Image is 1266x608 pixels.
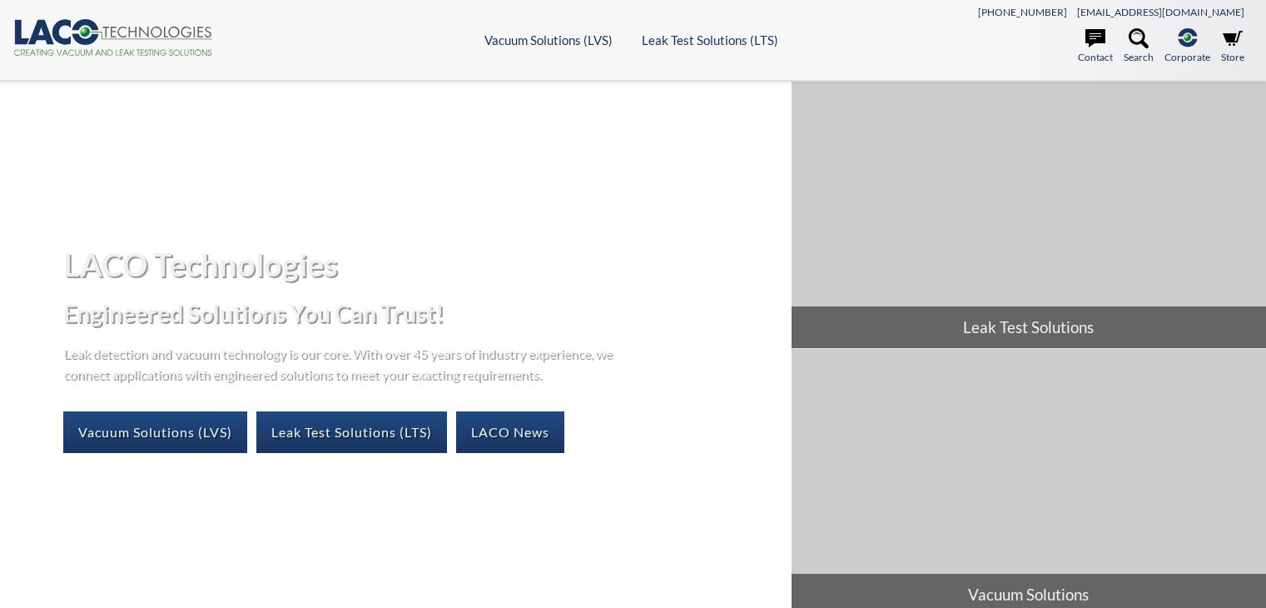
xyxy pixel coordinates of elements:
[456,411,564,453] a: LACO News
[642,32,778,47] a: Leak Test Solutions (LTS)
[1077,6,1244,18] a: [EMAIL_ADDRESS][DOMAIN_NAME]
[63,244,778,285] h1: LACO Technologies
[63,342,621,385] p: Leak detection and vacuum technology is our core. With over 45 years of industry experience, we c...
[792,82,1266,348] a: Leak Test Solutions
[256,411,447,453] a: Leak Test Solutions (LTS)
[792,306,1266,348] span: Leak Test Solutions
[1164,49,1210,65] span: Corporate
[484,32,613,47] a: Vacuum Solutions (LVS)
[1124,28,1154,65] a: Search
[1221,28,1244,65] a: Store
[1078,28,1113,65] a: Contact
[978,6,1067,18] a: [PHONE_NUMBER]
[63,411,247,453] a: Vacuum Solutions (LVS)
[63,298,778,329] h2: Engineered Solutions You Can Trust!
